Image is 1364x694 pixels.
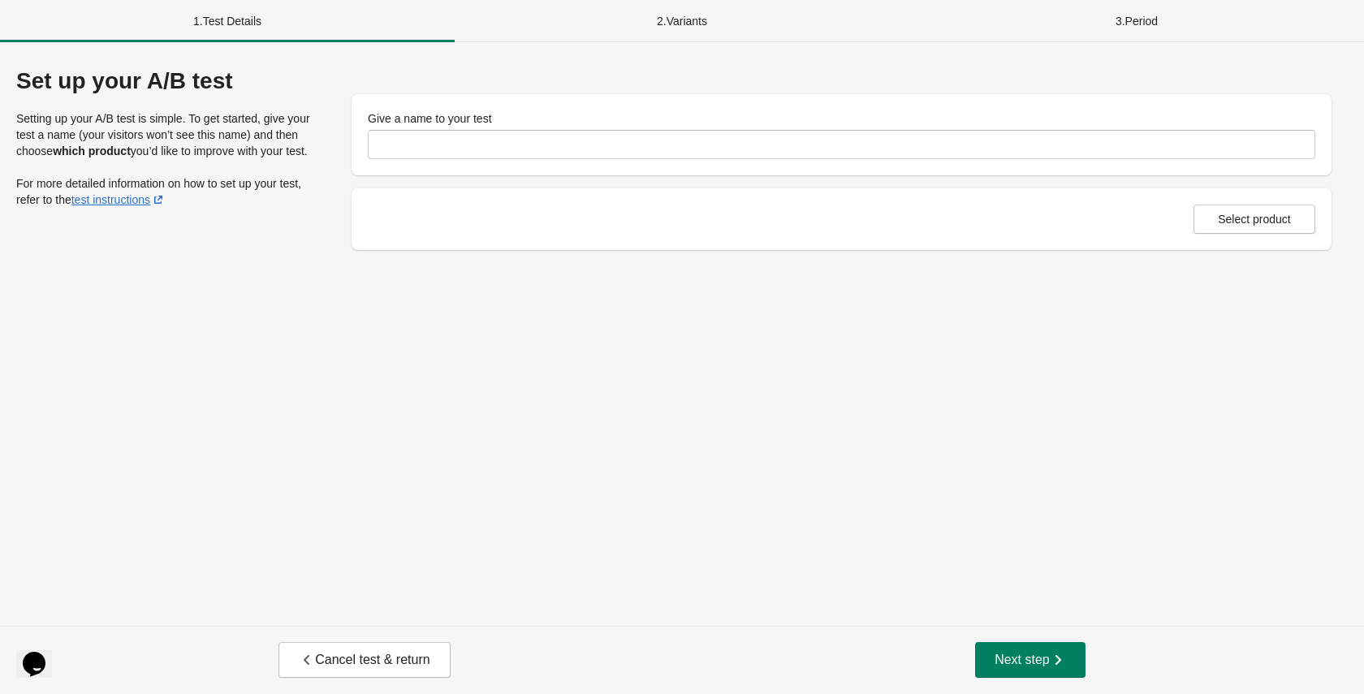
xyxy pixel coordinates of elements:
[995,652,1066,668] span: Next step
[16,68,319,94] div: Set up your A/B test
[1218,213,1291,226] span: Select product
[368,110,492,127] label: Give a name to your test
[299,652,429,668] span: Cancel test & return
[53,144,131,157] strong: which product
[71,193,166,206] a: test instructions
[16,175,319,208] p: For more detailed information on how to set up your test, refer to the
[975,642,1086,678] button: Next step
[16,629,68,678] iframe: chat widget
[16,110,319,159] p: Setting up your A/B test is simple. To get started, give your test a name (your visitors won’t se...
[1193,205,1315,234] button: Select product
[278,642,450,678] button: Cancel test & return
